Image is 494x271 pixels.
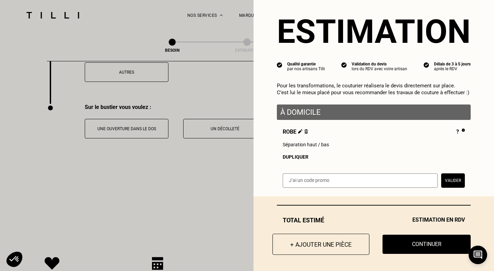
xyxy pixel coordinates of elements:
img: icon list info [277,62,282,68]
div: Total estimé [277,217,471,224]
img: icon list info [424,62,429,68]
input: J‘ai un code promo [283,173,438,188]
p: À domicile [280,108,467,116]
span: Estimation en RDV [412,217,465,224]
button: + Ajouter une pièce [272,234,369,255]
div: Qualité garantie [287,62,325,66]
p: Pour les transformations, le couturier réalisera le devis directement sur place. C’est lui le mie... [277,82,471,96]
img: Pourquoi le prix est indéfini ? [462,128,465,132]
img: icon list info [341,62,347,68]
div: lors du RDV avec votre artisan [352,66,407,71]
section: Estimation [277,12,471,51]
div: Dupliquer [283,154,465,160]
div: ? [456,128,465,136]
button: Valider [441,173,465,188]
div: Délais de 3 à 5 jours [434,62,471,66]
span: Robe [283,128,308,136]
img: Éditer [298,129,303,134]
div: après le RDV [434,66,471,71]
img: Supprimer [304,129,308,134]
div: par nos artisans Tilli [287,66,325,71]
span: Séparation haut / bas [283,142,329,147]
div: Validation du devis [352,62,407,66]
button: Continuer [383,235,471,254]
